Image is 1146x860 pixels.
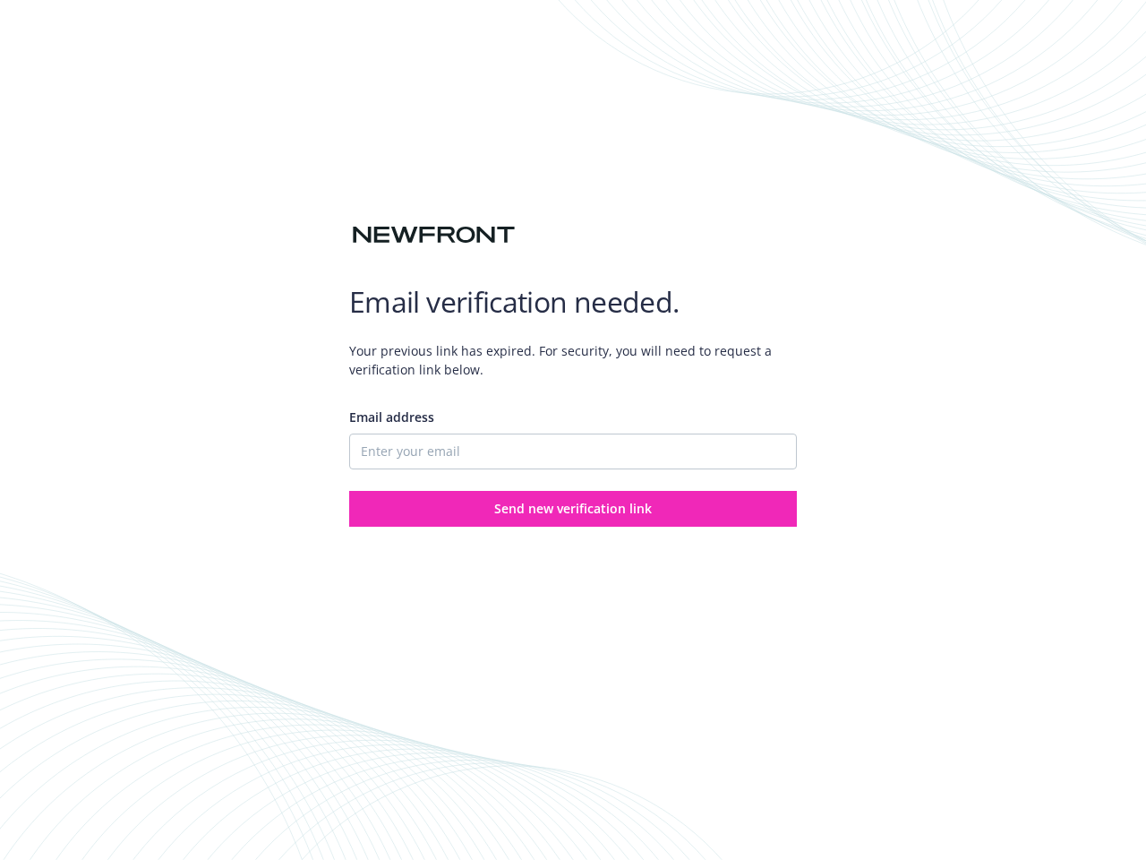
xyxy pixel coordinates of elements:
[349,327,797,393] span: Your previous link has expired. For security, you will need to request a verification link below.
[494,500,652,517] span: Send new verification link
[349,491,797,527] button: Send new verification link
[349,284,797,320] h1: Email verification needed.
[349,408,434,426] span: Email address
[349,434,797,469] input: Enter your email
[349,219,518,251] img: Newfront logo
